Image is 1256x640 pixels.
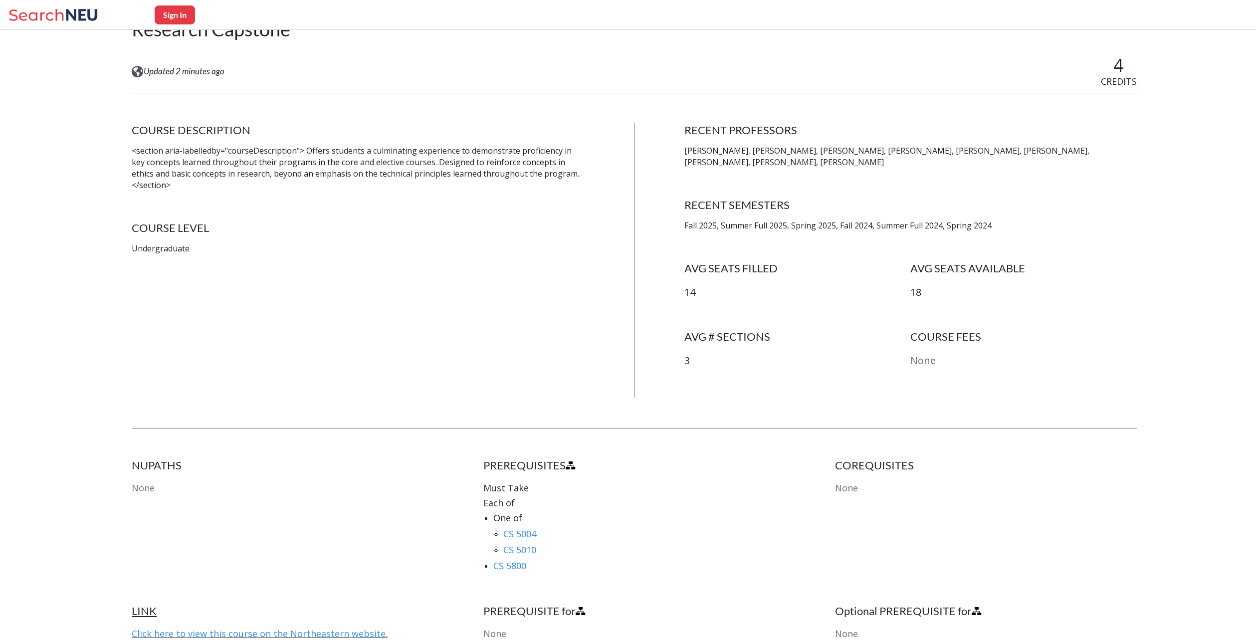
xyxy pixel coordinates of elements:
[483,604,785,618] h4: PREREQUISITE for
[1101,75,1137,87] span: CREDITS
[493,560,526,572] a: CS 5800
[910,261,1136,275] h4: AVG SEATS AVAILABLE
[835,628,858,640] span: None
[132,145,584,191] p: <section aria-labelledby="courseDescription"> Offers students a culminating experience to demonst...
[1113,53,1124,77] span: 4
[132,221,584,235] h4: COURSE LEVEL
[144,66,224,77] span: Updated 2 minutes ago
[684,145,1136,168] p: [PERSON_NAME], [PERSON_NAME], [PERSON_NAME], [PERSON_NAME], [PERSON_NAME], [PERSON_NAME], [PERSON...
[132,243,584,254] p: Undergraduate
[132,482,155,494] span: None
[132,458,433,472] h4: NUPATHS
[493,512,522,524] span: One of
[835,482,858,494] span: None
[835,458,1136,472] h4: COREQUISITES
[684,285,910,300] p: 14
[910,330,1136,344] h4: COURSE FEES
[684,123,1136,137] h4: RECENT PROFESSORS
[684,354,910,368] p: 3
[503,528,536,540] a: CS 5004
[483,458,785,472] h4: PREREQUISITES
[835,604,1136,618] h4: Optional PREREQUISITE for
[483,482,529,494] span: Must Take
[132,604,433,618] h4: LINK
[684,220,1136,231] p: Fall 2025, Summer Full 2025, Spring 2025, Fall 2024, Summer Full 2024, Spring 2024
[910,354,1136,368] p: None
[684,198,1136,212] h4: RECENT SEMESTERS
[684,261,910,275] h4: AVG SEATS FILLED
[483,628,506,640] span: None
[684,330,910,344] h4: AVG # SECTIONS
[910,285,1136,300] p: 18
[155,5,195,24] button: Sign In
[483,497,515,509] span: Each of
[503,544,536,556] a: CS 5010
[132,628,388,640] a: Click here to view this course on the Northeastern website.
[132,123,584,137] h4: COURSE DESCRIPTION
